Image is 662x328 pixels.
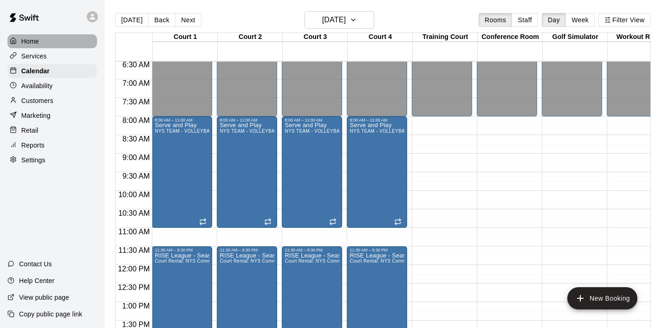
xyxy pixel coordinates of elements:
a: Reports [7,138,97,152]
div: 11:30 AM – 9:30 PM [220,248,274,252]
span: 8:00 AM [120,116,152,124]
div: Conference Room [478,33,543,42]
span: Court Rental: NYS Community Club / League Volleyball (After 3 pm) [155,258,305,264]
div: 8:00 AM – 11:00 AM [350,118,404,122]
div: Training Court [413,33,478,42]
span: Recurring event [329,218,337,225]
p: Customers [21,96,53,105]
button: [DATE] [115,13,149,27]
span: NYS TEAM - VOLLEYBALL (After 3 pm) [350,129,438,134]
span: 6:30 AM [120,61,152,69]
span: 7:30 AM [120,98,152,106]
p: View public page [19,293,69,302]
div: Court 2 [218,33,283,42]
p: Help Center [19,276,54,285]
button: Staff [512,13,538,27]
span: 1:00 PM [120,302,152,310]
span: 10:30 AM [116,209,152,217]
div: 11:30 AM – 9:30 PM [155,248,209,252]
div: 8:00 AM – 11:00 AM [155,118,209,122]
a: Home [7,34,97,48]
p: Home [21,37,39,46]
div: 8:00 AM – 11:00 AM: Serve and Play [217,116,277,228]
div: 8:00 AM – 11:00 AM: Serve and Play [152,116,212,228]
span: 9:30 AM [120,172,152,180]
span: 7:00 AM [120,79,152,87]
p: Marketing [21,111,51,120]
div: Golf Simulator [543,33,608,42]
div: 11:30 AM – 9:30 PM [285,248,339,252]
span: Court Rental: NYS Community Club / League Volleyball (After 3 pm) [350,258,500,264]
span: 11:30 AM [116,246,152,254]
div: 8:00 AM – 11:00 AM [220,118,274,122]
button: add [567,287,637,309]
button: Filter View [598,13,650,27]
div: 11:30 AM – 9:30 PM [350,248,404,252]
span: 8:30 AM [120,135,152,143]
p: Contact Us [19,259,52,269]
span: Court Rental: NYS Community Club / League Volleyball (After 3 pm) [220,258,370,264]
p: Services [21,51,47,61]
p: Settings [21,155,45,165]
button: Day [542,13,566,27]
button: Week [565,13,595,27]
p: Availability [21,81,53,90]
a: Retail [7,123,97,137]
p: Calendar [21,66,50,76]
div: 8:00 AM – 11:00 AM: Serve and Play [282,116,342,228]
p: Copy public page link [19,309,82,319]
div: 8:00 AM – 11:00 AM [285,118,339,122]
a: Marketing [7,109,97,122]
a: Availability [7,79,97,93]
div: Court 1 [153,33,218,42]
span: Court Rental: NYS Community Club / League Volleyball (After 3 pm) [285,258,435,264]
p: Reports [21,141,45,150]
span: 12:00 PM [116,265,152,273]
p: Retail [21,126,39,135]
button: Rooms [479,13,512,27]
button: Back [148,13,175,27]
span: Recurring event [199,218,207,225]
a: Services [7,49,97,63]
div: Court 3 [283,33,348,42]
div: 8:00 AM – 11:00 AM: Serve and Play [347,116,407,228]
button: [DATE] [305,11,374,29]
span: 11:00 AM [116,228,152,236]
span: NYS TEAM - VOLLEYBALL (After 3 pm) [155,129,243,134]
span: NYS TEAM - VOLLEYBALL (After 3 pm) [220,129,308,134]
span: 9:00 AM [120,154,152,161]
a: Calendar [7,64,97,78]
span: NYS TEAM - VOLLEYBALL (After 3 pm) [285,129,373,134]
span: 12:30 PM [116,283,152,291]
div: Court 4 [348,33,413,42]
h6: [DATE] [322,13,346,26]
span: 10:00 AM [116,191,152,199]
a: Customers [7,94,97,108]
span: Recurring event [264,218,272,225]
a: Settings [7,153,97,167]
span: Recurring event [394,218,402,225]
button: Next [175,13,201,27]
